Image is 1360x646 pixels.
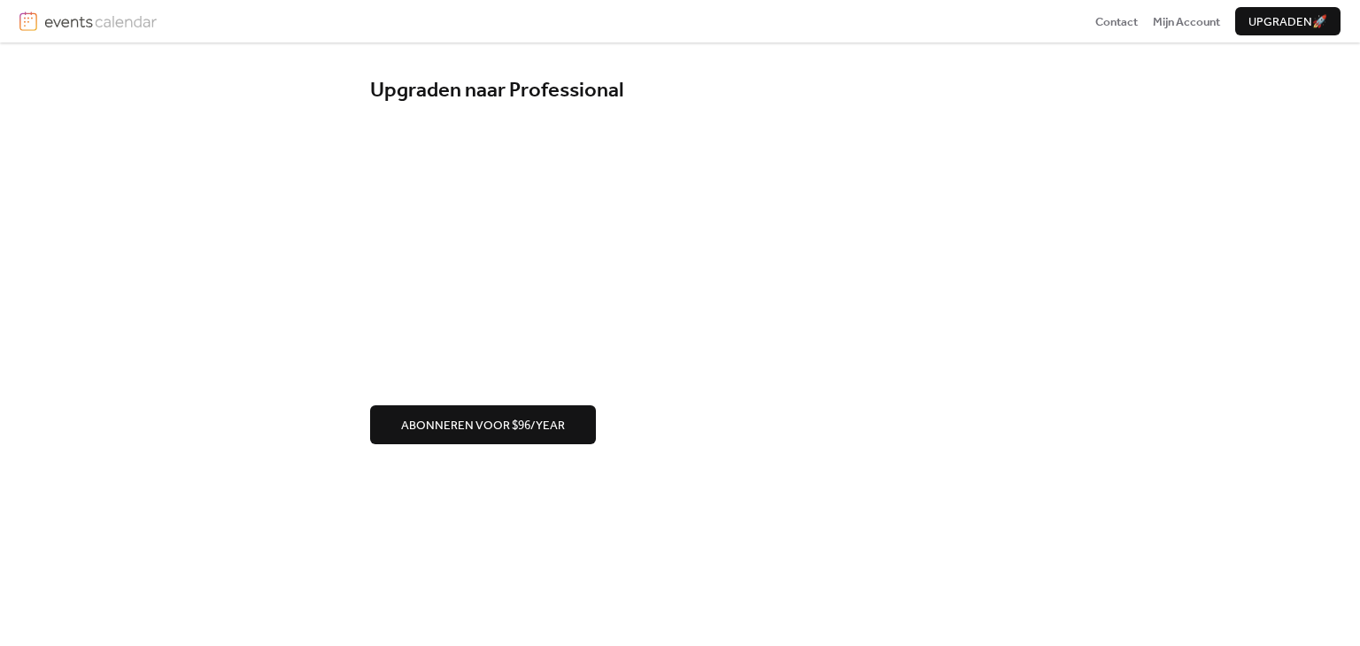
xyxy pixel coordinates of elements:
[1095,12,1138,30] a: Contact
[401,417,565,435] span: Abonneren voor $96/year
[370,405,596,444] button: Abonneren voor $96/year
[370,78,990,104] div: Upgraden naar Professional
[44,12,157,31] img: logotype
[1248,13,1327,31] span: Upgraden 🚀
[1095,13,1138,31] span: Contact
[1235,7,1341,35] button: Upgraden🚀
[367,127,993,382] iframe: Beveiligd invoerframe voor betaling
[1153,12,1220,30] a: Mijn Account
[19,12,37,31] img: logo
[1153,13,1220,31] span: Mijn Account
